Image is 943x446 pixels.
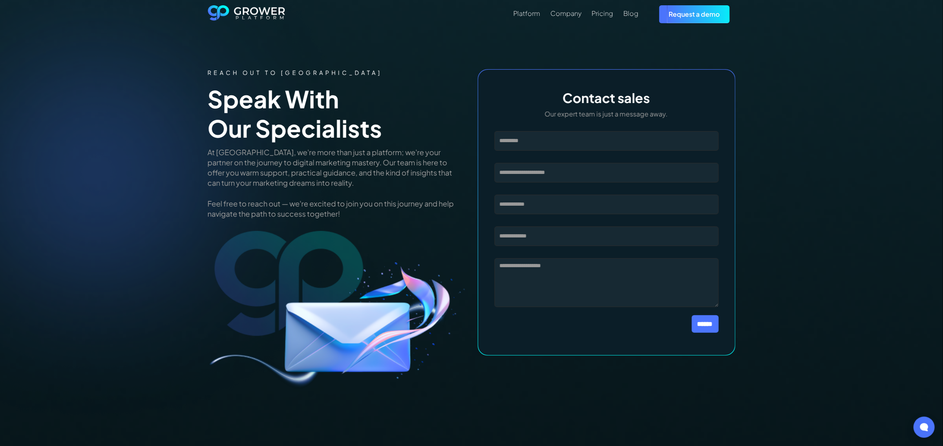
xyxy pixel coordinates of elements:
[551,9,582,17] div: Company
[514,9,541,18] a: Platform
[592,9,614,18] a: Pricing
[495,131,719,333] form: Message
[624,9,639,17] div: Blog
[208,84,466,143] h1: Speak with our specialists
[624,9,639,18] a: Blog
[495,90,719,105] h3: Contact sales
[659,5,730,23] a: Request a demo
[208,69,466,76] div: REACH OUT TO [GEOGRAPHIC_DATA]
[208,147,466,219] p: At [GEOGRAPHIC_DATA], we're more than just a platform; we're your partner on the journey to digit...
[208,5,285,23] a: home
[495,110,719,119] p: Our expert team is just a message away.
[592,9,614,17] div: Pricing
[514,9,541,17] div: Platform
[551,9,582,18] a: Company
